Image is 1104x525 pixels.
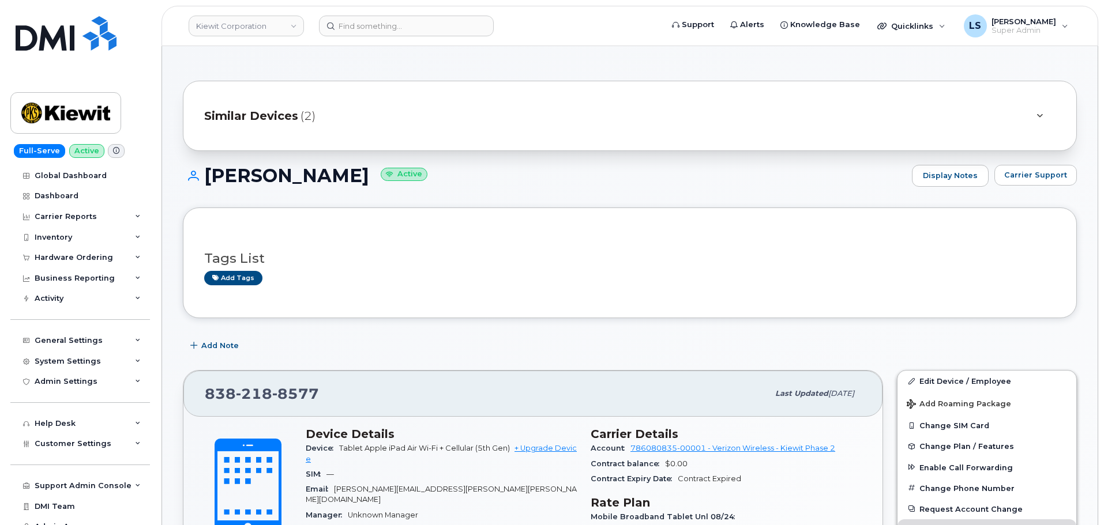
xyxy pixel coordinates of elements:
button: Add Note [183,335,249,356]
span: Contract balance [591,459,665,468]
span: Add Note [201,340,239,351]
h3: Carrier Details [591,427,862,441]
button: Request Account Change [898,498,1076,519]
a: + Upgrade Device [306,444,577,463]
h3: Rate Plan [591,496,862,509]
small: Active [381,168,427,181]
span: Device [306,444,339,452]
span: Carrier Support [1004,169,1067,180]
span: [DATE] [828,389,854,398]
span: — [326,470,334,478]
a: Display Notes [912,165,989,187]
iframe: Messenger Launcher [1054,475,1095,516]
span: Tablet Apple iPad Air Wi-Fi + Cellular (5th Gen) [339,444,510,452]
span: Enable Call Forwarding [919,463,1013,471]
span: (2) [301,108,316,124]
h3: Tags List [204,251,1056,266]
span: Mobile Broadband Tablet Unl 08/24 [591,512,741,521]
span: [PERSON_NAME][EMAIL_ADDRESS][PERSON_NAME][PERSON_NAME][DOMAIN_NAME] [306,485,577,504]
span: SIM [306,470,326,478]
span: Contract Expired [678,474,741,483]
button: Carrier Support [994,165,1077,186]
span: Last updated [775,389,828,398]
span: Change Plan / Features [919,442,1014,451]
span: Unknown Manager [348,511,418,519]
button: Enable Call Forwarding [898,457,1076,478]
span: 8577 [272,385,319,402]
span: $0.00 [665,459,688,468]
a: 786080835-00001 - Verizon Wireless - Kiewit Phase 2 [630,444,835,452]
button: Change Plan / Features [898,436,1076,456]
span: Email [306,485,334,493]
h3: Device Details [306,427,577,441]
button: Change Phone Number [898,478,1076,498]
a: Edit Device / Employee [898,371,1076,391]
span: Contract Expiry Date [591,474,678,483]
button: Change SIM Card [898,415,1076,436]
a: Add tags [204,271,262,285]
span: Add Roaming Package [907,399,1011,410]
span: 218 [236,385,272,402]
span: Account [591,444,630,452]
span: Manager [306,511,348,519]
span: Similar Devices [204,108,298,124]
span: 838 [205,385,319,402]
h1: [PERSON_NAME] [183,165,906,186]
button: Add Roaming Package [898,391,1076,415]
